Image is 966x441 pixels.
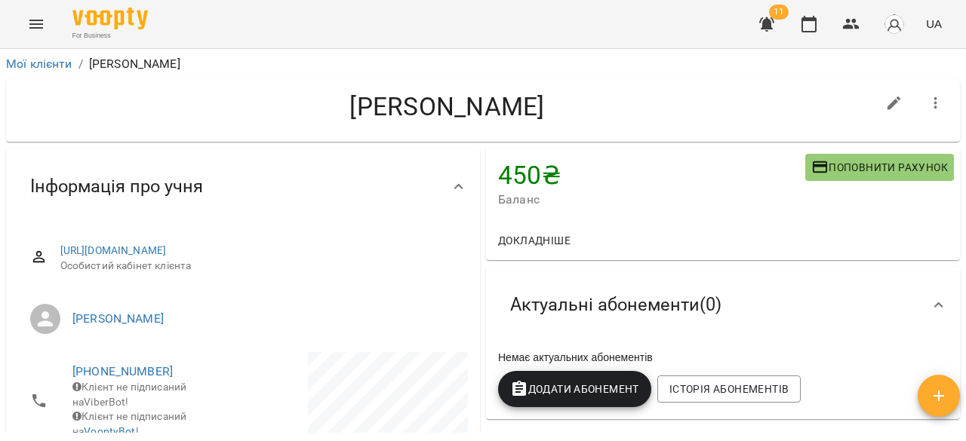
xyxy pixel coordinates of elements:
[510,293,721,317] span: Актуальні абонементи ( 0 )
[811,158,948,176] span: Поповнити рахунок
[72,364,173,378] a: [PHONE_NUMBER]
[60,259,456,274] span: Особистий кабінет клієнта
[884,14,905,35] img: avatar_s.png
[920,10,948,38] button: UA
[805,154,954,181] button: Поповнити рахунок
[72,381,186,408] span: Клієнт не підписаний на ViberBot!
[72,8,148,29] img: Voopty Logo
[486,266,960,344] div: Актуальні абонементи(0)
[669,380,789,398] span: Історія абонементів
[498,160,805,191] h4: 450 ₴
[6,57,72,71] a: Мої клієнти
[18,91,876,122] h4: [PERSON_NAME]
[495,347,951,368] div: Немає актуальних абонементів
[492,227,577,254] button: Докладніше
[84,425,135,437] a: VooptyBot
[89,55,180,73] p: [PERSON_NAME]
[769,5,789,20] span: 11
[18,6,54,42] button: Menu
[78,55,83,73] li: /
[498,371,651,407] button: Додати Абонемент
[72,31,148,41] span: For Business
[6,55,960,73] nav: breadcrumb
[510,380,639,398] span: Додати Абонемент
[60,244,167,256] a: [URL][DOMAIN_NAME]
[657,375,801,403] button: Історія абонементів
[498,231,571,250] span: Докладніше
[926,16,942,32] span: UA
[498,191,805,209] span: Баланс
[30,175,203,198] span: Інформація про учня
[72,311,164,326] a: [PERSON_NAME]
[72,410,186,437] span: Клієнт не підписаний на !
[6,148,480,225] div: Інформація про учня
